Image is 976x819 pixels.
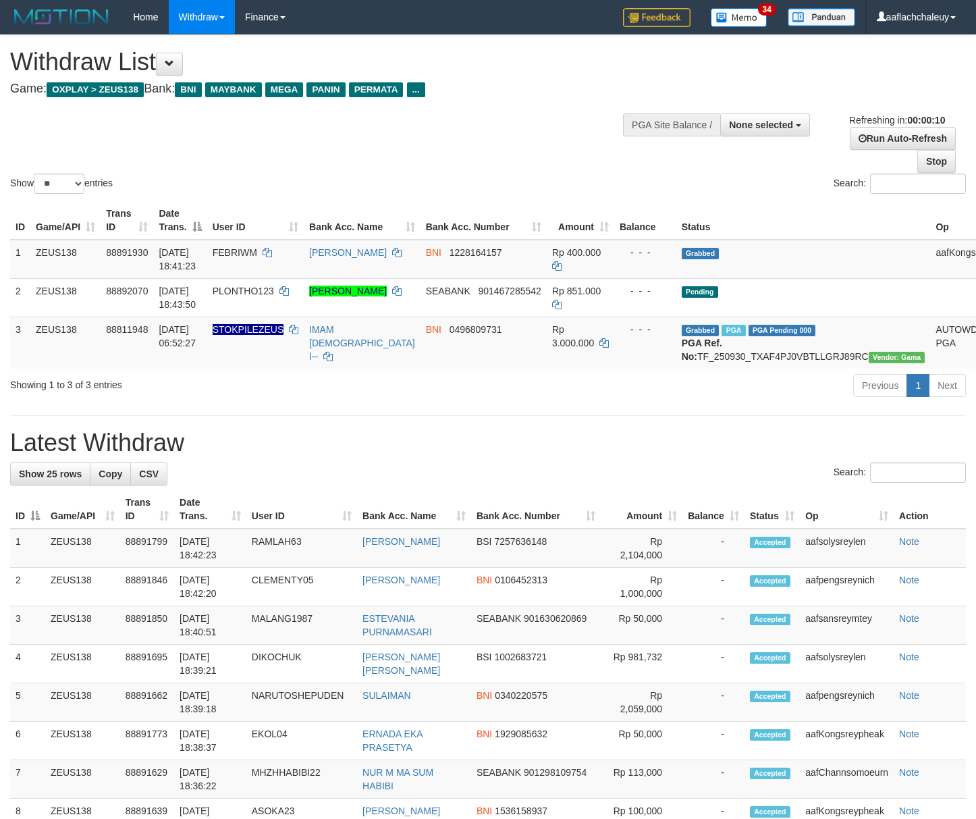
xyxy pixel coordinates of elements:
[45,490,120,529] th: Game/API: activate to sort column ascending
[159,324,196,348] span: [DATE] 06:52:27
[10,683,45,722] td: 5
[478,286,541,296] span: Copy 901467285542 to clipboard
[10,645,45,683] td: 4
[524,767,587,778] span: Copy 901298109754 to clipboard
[623,8,690,27] img: Feedback.jpg
[174,760,246,799] td: [DATE] 18:36:22
[175,82,201,97] span: BNI
[682,683,744,722] td: -
[106,324,148,335] span: 88811948
[711,8,767,27] img: Button%20Memo.svg
[477,767,521,778] span: SEABANK
[547,201,614,240] th: Amount: activate to sort column ascending
[552,247,601,258] span: Rp 400.000
[426,324,441,335] span: BNI
[899,729,919,739] a: Note
[120,490,174,529] th: Trans ID: activate to sort column ascending
[682,338,722,362] b: PGA Ref. No:
[750,537,790,548] span: Accepted
[213,286,274,296] span: PLONTHO123
[601,606,682,645] td: Rp 50,000
[834,463,966,483] label: Search:
[620,246,671,259] div: - - -
[45,529,120,568] td: ZEUS138
[450,324,502,335] span: Copy 0496809731 to clipboard
[899,575,919,585] a: Note
[750,575,790,587] span: Accepted
[682,722,744,760] td: -
[159,286,196,310] span: [DATE] 18:43:50
[750,768,790,779] span: Accepted
[917,150,956,173] a: Stop
[750,614,790,625] span: Accepted
[899,652,919,662] a: Note
[477,652,492,662] span: BSI
[744,490,800,529] th: Status: activate to sort column ascending
[682,325,720,336] span: Grabbed
[682,568,744,606] td: -
[471,490,601,529] th: Bank Acc. Number: activate to sort column ascending
[682,286,718,298] span: Pending
[362,613,432,637] a: ESTEVANIA PURNAMASARI
[246,760,357,799] td: MHZHHABIBI22
[120,683,174,722] td: 88891662
[120,568,174,606] td: 88891846
[722,325,745,336] span: Marked by aafsreyleap
[720,113,810,136] button: None selected
[682,490,744,529] th: Balance: activate to sort column ascending
[495,575,547,585] span: Copy 0106452313 to clipboard
[130,463,167,485] a: CSV
[246,529,357,568] td: RAMLAH63
[362,805,440,816] a: [PERSON_NAME]
[495,805,547,816] span: Copy 1536158937 to clipboard
[207,201,304,240] th: User ID: activate to sort column ascending
[477,690,492,701] span: BNI
[45,645,120,683] td: ZEUS138
[450,247,502,258] span: Copy 1228164157 to clipboard
[426,247,441,258] span: BNI
[10,490,45,529] th: ID: activate to sort column descending
[362,652,440,676] a: [PERSON_NAME] [PERSON_NAME]
[682,760,744,799] td: -
[174,529,246,568] td: [DATE] 18:42:23
[99,469,122,479] span: Copy
[159,247,196,271] span: [DATE] 18:41:23
[750,691,790,702] span: Accepted
[30,317,101,369] td: ZEUS138
[601,760,682,799] td: Rp 113,000
[10,7,113,27] img: MOTION_logo.png
[45,722,120,760] td: ZEUS138
[120,722,174,760] td: 88891773
[682,645,744,683] td: -
[10,529,45,568] td: 1
[101,201,153,240] th: Trans ID: activate to sort column ascending
[552,286,601,296] span: Rp 851.000
[676,201,931,240] th: Status
[601,722,682,760] td: Rp 50,000
[407,82,425,97] span: ...
[120,529,174,568] td: 88891799
[620,323,671,336] div: - - -
[246,490,357,529] th: User ID: activate to sort column ascending
[800,529,894,568] td: aafsolysreylen
[850,127,956,150] a: Run Auto-Refresh
[899,536,919,547] a: Note
[174,645,246,683] td: [DATE] 18:39:21
[362,767,433,791] a: NUR M MA SUM HABIBI
[899,613,919,624] a: Note
[870,174,966,194] input: Search:
[213,247,257,258] span: FEBRIWM
[899,690,919,701] a: Note
[362,575,440,585] a: [PERSON_NAME]
[494,652,547,662] span: Copy 1002683721 to clipboard
[246,722,357,760] td: EKOL04
[800,606,894,645] td: aafsansreymtey
[153,201,207,240] th: Date Trans.: activate to sort column descending
[601,645,682,683] td: Rp 981,732
[120,606,174,645] td: 88891850
[869,352,925,363] span: Vendor URL: https://trx31.1velocity.biz
[306,82,345,97] span: PANIN
[477,805,492,816] span: BNI
[601,490,682,529] th: Amount: activate to sort column ascending
[10,568,45,606] td: 2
